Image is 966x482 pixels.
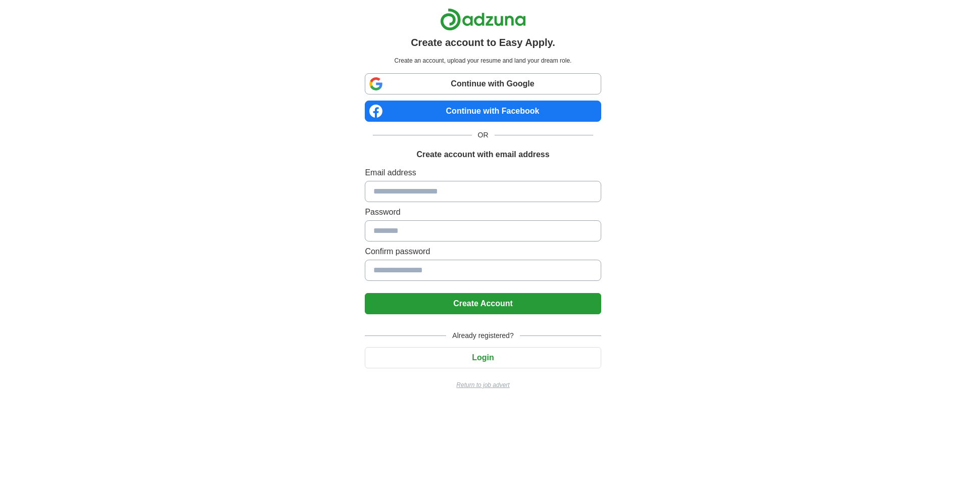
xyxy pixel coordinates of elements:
[365,101,601,122] a: Continue with Facebook
[365,347,601,368] button: Login
[365,380,601,390] a: Return to job advert
[365,293,601,314] button: Create Account
[446,330,519,341] span: Already registered?
[365,73,601,94] a: Continue with Google
[365,353,601,362] a: Login
[365,167,601,179] label: Email address
[416,149,549,161] h1: Create account with email address
[411,35,555,50] h1: Create account to Easy Apply.
[365,206,601,218] label: Password
[367,56,599,65] p: Create an account, upload your resume and land your dream role.
[472,130,495,140] span: OR
[440,8,526,31] img: Adzuna logo
[365,246,601,258] label: Confirm password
